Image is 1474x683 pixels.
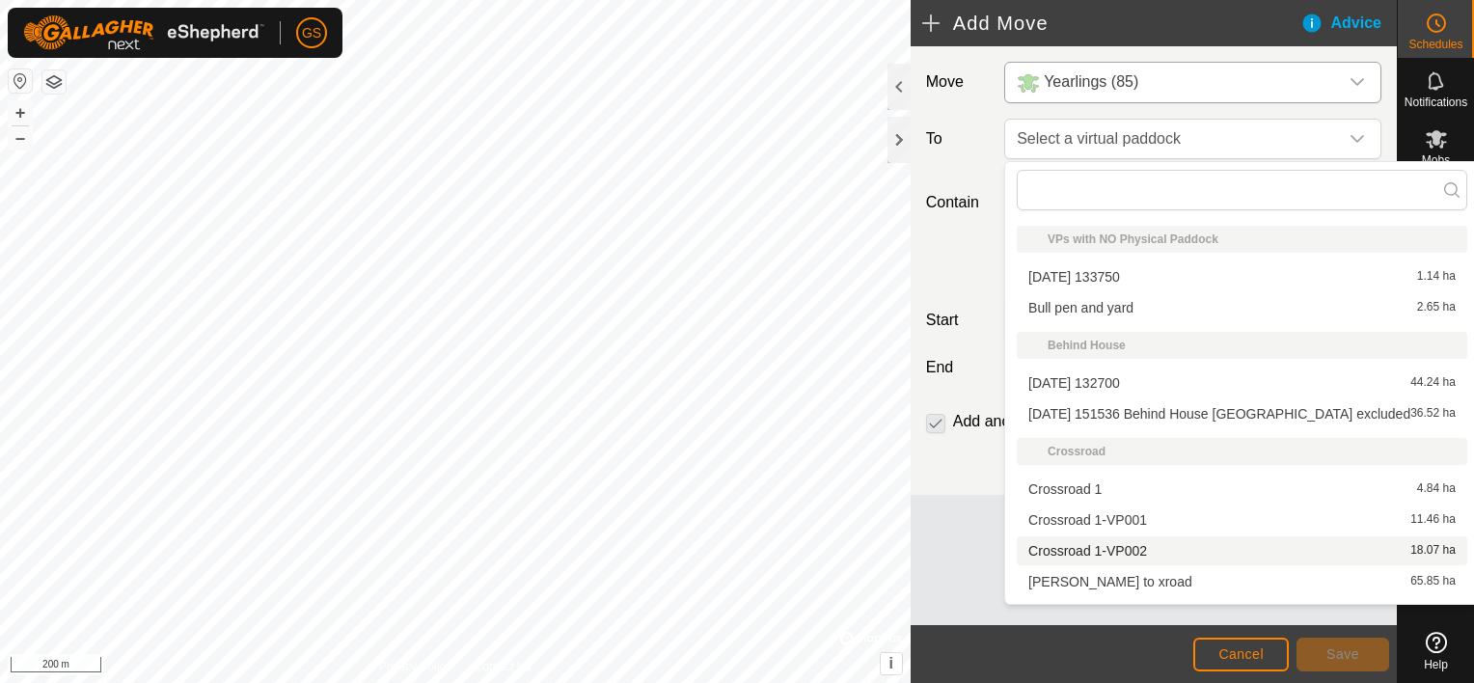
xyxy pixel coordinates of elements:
span: GS [302,23,321,43]
span: [DATE] 133750 [1028,270,1120,284]
span: 2.65 ha [1417,301,1456,314]
label: Start [918,309,996,332]
label: Move [918,62,996,103]
label: End [918,356,996,379]
div: Crossroad [1032,446,1452,457]
span: 4.84 ha [1417,482,1456,496]
span: 1.14 ha [1417,270,1456,284]
button: Cancel [1193,638,1289,671]
span: Cancel [1218,646,1264,662]
span: Bull pen and yard [1028,301,1133,314]
span: i [889,655,893,671]
div: Behind House [1032,340,1452,351]
div: dropdown trigger [1338,120,1377,158]
li: Bull pen and yard [1017,293,1467,322]
button: Reset Map [9,69,32,93]
li: Crossroad 1-VP002 [1017,536,1467,565]
a: Contact Us [475,658,532,675]
span: Mobs [1422,154,1450,166]
span: Select a virtual paddock [1009,120,1338,158]
div: Advice [1300,12,1397,35]
span: [DATE] 151536 Behind House [GEOGRAPHIC_DATA] excluded [1028,407,1410,421]
div: dropdown trigger [1338,63,1377,102]
span: [DATE] 132700 [1028,376,1120,390]
li: 2025-04-11 151536 Behind House eastern hill excluded [1017,399,1467,428]
button: Save [1297,638,1389,671]
span: Save [1326,646,1359,662]
li: Fernando to xroad [1017,567,1467,596]
span: 18.07 ha [1410,544,1456,558]
label: To [918,119,996,159]
a: Help [1398,624,1474,678]
span: 65.85 ha [1410,575,1456,588]
li: Crossroad 1 [1017,475,1467,504]
span: Yearlings [1009,63,1338,102]
span: Crossroad 1-VP001 [1028,513,1147,527]
li: Xroad Move [1017,598,1467,627]
span: [PERSON_NAME] to xroad [1028,575,1192,588]
li: 2025-08-11 133750 [1017,262,1467,291]
button: – [9,126,32,150]
span: Help [1424,659,1448,670]
span: Crossroad 1-VP002 [1028,544,1147,558]
span: Schedules [1408,39,1462,50]
button: i [881,653,902,674]
img: Gallagher Logo [23,15,264,50]
button: Map Layers [42,70,66,94]
span: 11.46 ha [1410,513,1456,527]
label: Contain [918,191,996,214]
a: Privacy Policy [379,658,451,675]
button: + [9,101,32,124]
span: Yearlings (85) [1044,73,1138,90]
div: VPs with NO Physical Paddock [1032,233,1452,245]
label: Add another scheduled move [953,414,1154,429]
span: 36.52 ha [1410,407,1456,421]
li: 2025-04-10 132700 [1017,369,1467,397]
span: 44.24 ha [1410,376,1456,390]
span: Crossroad 1 [1028,482,1102,496]
li: Crossroad 1-VP001 [1017,505,1467,534]
h2: Add Move [922,12,1300,35]
span: Notifications [1405,96,1467,108]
